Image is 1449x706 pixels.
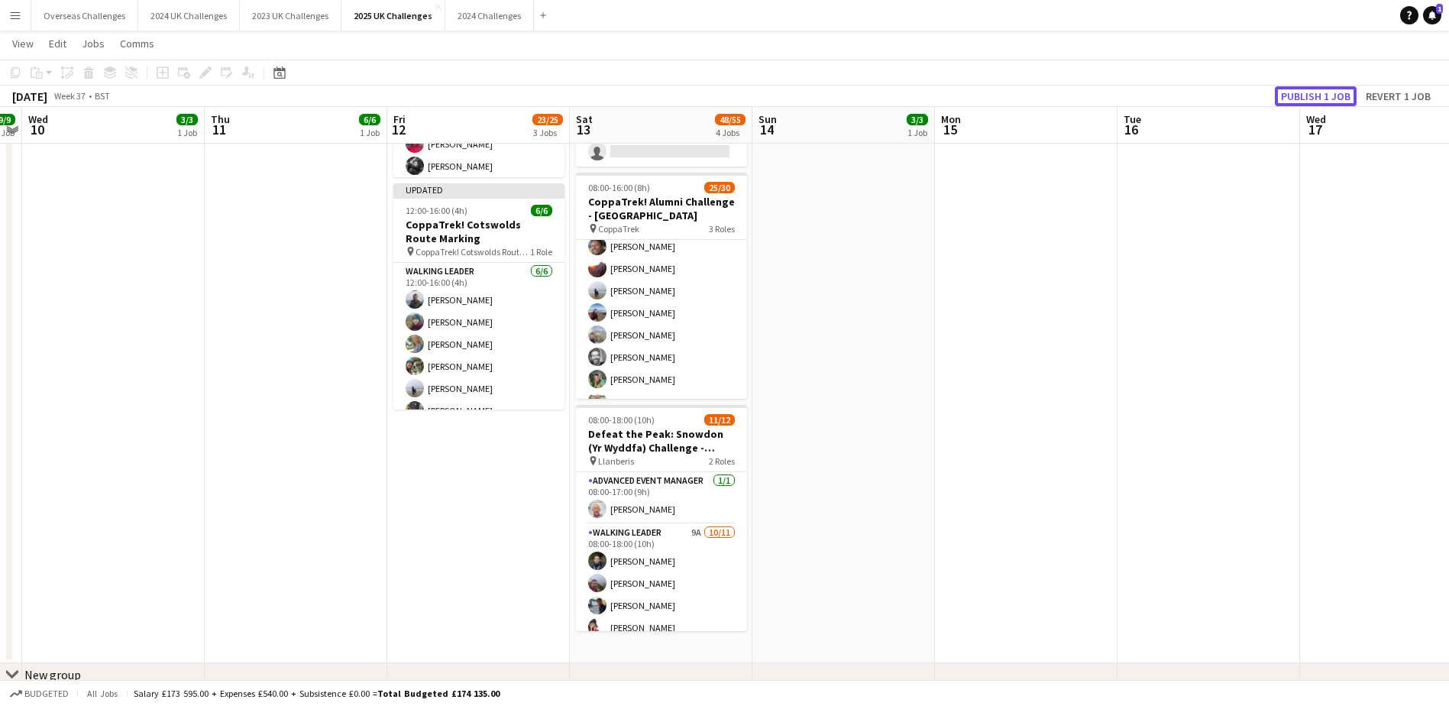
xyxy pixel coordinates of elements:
span: Comms [120,37,154,50]
span: 14 [756,121,777,138]
h3: CoppaTrek! Cotswolds Route Marking [393,218,564,245]
span: Budgeted [24,688,69,699]
button: 2024 UK Challenges [138,1,240,31]
span: 17 [1304,121,1326,138]
span: Thu [211,112,230,126]
div: Updated [393,183,564,196]
span: 15 [939,121,961,138]
span: 48/55 [715,114,746,125]
span: 13 [574,121,593,138]
span: Total Budgeted £174 135.00 [377,688,500,699]
a: Comms [114,34,160,53]
span: 10 [26,121,48,138]
span: 6/6 [531,205,552,216]
span: 1 [1436,4,1443,14]
span: Sun [758,112,777,126]
span: 2 Roles [709,455,735,467]
span: Edit [49,37,66,50]
button: 2023 UK Challenges [240,1,341,31]
span: 12 [391,121,406,138]
button: Publish 1 job [1275,86,1357,106]
span: 12:00-16:00 (4h) [406,205,467,216]
app-job-card: Updated12:00-16:00 (4h)6/6CoppaTrek! Cotswolds Route Marking CoppaTrek! Cotswolds Route Marking1 ... [393,183,564,410]
button: 2024 Challenges [445,1,534,31]
span: Sat [576,112,593,126]
span: Wed [28,112,48,126]
span: 23/25 [532,114,563,125]
span: CoppaTrek [598,223,639,235]
a: Edit [43,34,73,53]
span: 1 Role [530,246,552,257]
h3: CoppaTrek! Alumni Challenge - [GEOGRAPHIC_DATA] [576,195,747,222]
div: Salary £173 595.00 + Expenses £540.00 + Subsistence £0.00 = [134,688,500,699]
div: 3 Jobs [533,127,562,138]
span: View [12,37,34,50]
div: 4 Jobs [716,127,745,138]
span: Week 37 [50,90,89,102]
span: 11 [209,121,230,138]
span: 3/3 [907,114,928,125]
h3: Defeat the Peak: Snowdon (Yr Wyddfa) Challenge - [PERSON_NAME] [MEDICAL_DATA] Support [576,427,747,455]
span: 6/6 [359,114,380,125]
span: Mon [941,112,961,126]
span: All jobs [84,688,121,699]
app-card-role: Advanced Event Manager1/108:00-17:00 (9h)[PERSON_NAME] [576,472,747,524]
span: Jobs [82,37,105,50]
span: Wed [1306,112,1326,126]
div: New group [24,667,81,682]
span: 3/3 [176,114,198,125]
div: 1 Job [360,127,380,138]
app-job-card: 08:00-16:00 (8h)25/30CoppaTrek! Alumni Challenge - [GEOGRAPHIC_DATA] CoppaTrek3 Roles[PERSON_NAME... [576,173,747,399]
span: Tue [1124,112,1141,126]
div: [DATE] [12,89,47,104]
div: 1 Job [177,127,197,138]
span: 11/12 [704,414,735,426]
app-job-card: 08:00-18:00 (10h)11/12Defeat the Peak: Snowdon (Yr Wyddfa) Challenge - [PERSON_NAME] [MEDICAL_DAT... [576,405,747,631]
button: Budgeted [8,685,71,702]
span: CoppaTrek! Cotswolds Route Marking [416,246,530,257]
app-card-role: Walking Leader6/612:00-16:00 (4h)[PERSON_NAME][PERSON_NAME][PERSON_NAME][PERSON_NAME][PERSON_NAME... [393,263,564,426]
span: 08:00-18:00 (10h) [588,414,655,426]
span: 3 Roles [709,223,735,235]
span: 08:00-16:00 (8h) [588,182,650,193]
a: 1 [1423,6,1441,24]
div: 1 Job [907,127,927,138]
button: Overseas Challenges [31,1,138,31]
span: Llanberis [598,455,634,467]
button: Revert 1 job [1360,86,1437,106]
a: View [6,34,40,53]
span: Fri [393,112,406,126]
a: Jobs [76,34,111,53]
button: 2025 UK Challenges [341,1,445,31]
div: BST [95,90,110,102]
span: 25/30 [704,182,735,193]
span: 16 [1121,121,1141,138]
